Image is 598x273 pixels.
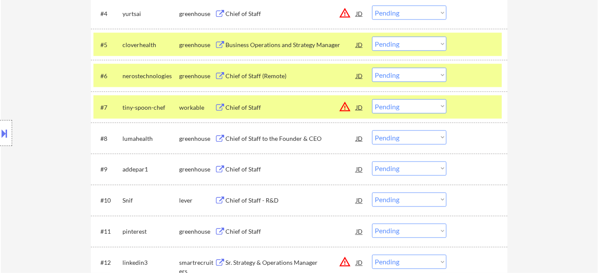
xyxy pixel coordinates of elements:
div: Chief of Staff [225,228,356,236]
div: Business Operations and Strategy Manager [225,41,356,49]
div: greenhouse [179,41,215,49]
div: #12 [100,259,116,267]
div: JD [355,37,364,52]
div: Chief of Staff (Remote) [225,72,356,80]
div: workable [179,103,215,112]
button: warning_amber [339,256,351,268]
div: Chief of Staff [225,10,356,18]
div: JD [355,130,364,146]
div: JD [355,68,364,83]
div: JD [355,6,364,21]
div: JD [355,193,364,208]
div: Chief of Staff [225,103,356,112]
div: lever [179,197,215,205]
div: greenhouse [179,134,215,143]
div: yurtsai [122,10,179,18]
div: greenhouse [179,10,215,18]
button: warning_amber [339,7,351,19]
div: Sr. Strategy & Operations Manager [225,259,356,267]
div: JD [355,162,364,177]
div: linkedin3 [122,259,179,267]
div: Chief of Staff to the Founder & CEO [225,134,356,143]
div: greenhouse [179,165,215,174]
div: Chief of Staff - R&D [225,197,356,205]
div: JD [355,255,364,270]
div: #4 [100,10,116,18]
div: cloverhealth [122,41,179,49]
div: Chief of Staff [225,165,356,174]
div: JD [355,99,364,115]
div: greenhouse [179,228,215,236]
div: #5 [100,41,116,49]
div: #11 [100,228,116,236]
div: JD [355,224,364,239]
div: pinterest [122,228,179,236]
div: greenhouse [179,72,215,80]
button: warning_amber [339,101,351,113]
